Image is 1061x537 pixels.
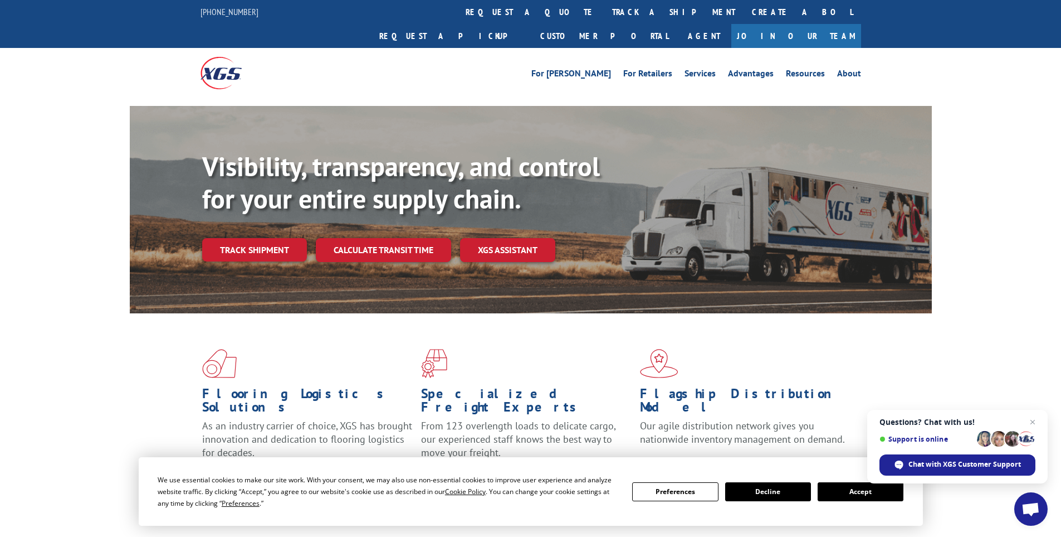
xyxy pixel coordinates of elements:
[1026,415,1039,429] span: Close chat
[222,499,260,508] span: Preferences
[879,435,973,443] span: Support is online
[837,69,861,81] a: About
[316,238,451,262] a: Calculate transit time
[202,149,600,216] b: Visibility, transparency, and control for your entire supply chain.
[623,69,672,81] a: For Retailers
[460,238,555,262] a: XGS ASSISTANT
[725,482,811,501] button: Decline
[640,349,678,378] img: xgs-icon-flagship-distribution-model-red
[786,69,825,81] a: Resources
[202,349,237,378] img: xgs-icon-total-supply-chain-intelligence-red
[640,387,850,419] h1: Flagship Distribution Model
[1014,492,1048,526] div: Open chat
[139,457,923,526] div: Cookie Consent Prompt
[640,456,779,469] a: Learn More >
[201,6,258,17] a: [PHONE_NUMBER]
[532,24,677,48] a: Customer Portal
[158,474,619,509] div: We use essential cookies to make our site work. With your consent, we may also use non-essential ...
[908,459,1021,470] span: Chat with XGS Customer Support
[531,69,611,81] a: For [PERSON_NAME]
[632,482,718,501] button: Preferences
[371,24,532,48] a: Request a pickup
[421,349,447,378] img: xgs-icon-focused-on-flooring-red
[879,418,1035,427] span: Questions? Chat with us!
[421,419,632,469] p: From 123 overlength loads to delicate cargo, our experienced staff knows the best way to move you...
[677,24,731,48] a: Agent
[731,24,861,48] a: Join Our Team
[818,482,903,501] button: Accept
[202,387,413,419] h1: Flooring Logistics Solutions
[445,487,486,496] span: Cookie Policy
[202,419,412,459] span: As an industry carrier of choice, XGS has brought innovation and dedication to flooring logistics...
[202,238,307,262] a: Track shipment
[684,69,716,81] a: Services
[728,69,774,81] a: Advantages
[879,454,1035,476] div: Chat with XGS Customer Support
[421,387,632,419] h1: Specialized Freight Experts
[640,419,845,446] span: Our agile distribution network gives you nationwide inventory management on demand.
